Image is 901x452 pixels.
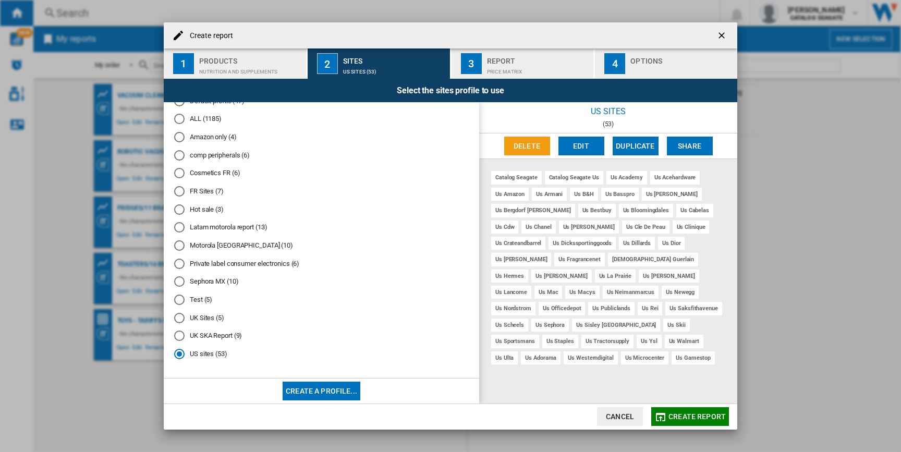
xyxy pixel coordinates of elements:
[665,302,722,315] div: us saksfithavenue
[174,114,469,124] md-radio-button: ALL (1185)
[308,48,451,79] button: 2 Sites US sites (53)
[491,270,528,283] div: us hermes
[558,137,604,155] button: Edit
[174,241,469,251] md-radio-button: Motorola Brazil (10)
[521,221,555,234] div: us chanel
[570,188,598,201] div: us b&h
[479,102,737,120] div: US sites
[630,53,733,64] div: Options
[639,270,699,283] div: us [PERSON_NAME]
[712,25,733,46] button: getI18NText('BUTTONS.CLOSE_DIALOG')
[317,53,338,74] div: 2
[716,30,729,43] ng-md-icon: getI18NText('BUTTONS.CLOSE_DIALOG')
[549,237,616,250] div: us dickssportinggoods
[491,204,575,217] div: us bergdorf [PERSON_NAME]
[595,270,636,283] div: us la prairie
[621,351,669,364] div: us microcenter
[174,223,469,233] md-radio-button: Latam motorola report (13)
[667,137,713,155] button: Share
[665,335,703,348] div: us walmart
[174,132,469,142] md-radio-button: Amazon only (4)
[637,335,661,348] div: us ysl
[531,270,591,283] div: us [PERSON_NAME]
[642,188,702,201] div: us [PERSON_NAME]
[174,277,469,287] md-radio-button: Sephora MX (10)
[174,349,469,359] md-radio-button: US sites (53)
[491,221,518,234] div: us cdw
[185,31,233,41] h4: Create report
[174,204,469,214] md-radio-button: Hot sale (3)
[174,96,469,106] md-radio-button: Default profile (47)
[676,204,713,217] div: us cabelas
[199,53,302,64] div: Products
[174,150,469,160] md-radio-button: comp peripherals (6)
[539,302,586,315] div: us officedepot
[606,171,647,184] div: us academy
[452,48,595,79] button: 3 Report Price Matrix
[491,319,528,332] div: us scheels
[559,221,619,234] div: us [PERSON_NAME]
[461,53,482,74] div: 3
[491,286,531,299] div: us lancome
[491,302,535,315] div: us nordstrom
[487,53,590,64] div: Report
[588,302,635,315] div: us publiclands
[343,64,446,75] div: US sites (53)
[619,204,673,217] div: us bloomingdales
[608,253,698,266] div: [DEMOGRAPHIC_DATA] guerlain
[534,286,562,299] div: us mac
[531,319,569,332] div: us sephora
[565,286,599,299] div: us macys
[651,407,729,426] button: Create report
[578,204,616,217] div: us bestbuy
[572,319,660,332] div: us sisley [GEOGRAPHIC_DATA]
[672,351,715,364] div: us gamestop
[597,407,643,426] button: Cancel
[164,79,737,102] div: Select the sites profile to use
[491,237,545,250] div: us crateandbarrel
[554,253,605,266] div: us fragrancenet
[521,351,561,364] div: us adorama
[532,188,567,201] div: us armani
[673,221,710,234] div: us clinique
[668,412,726,421] span: Create report
[662,286,699,299] div: us newegg
[601,188,639,201] div: us basspro
[174,259,469,268] md-radio-button: Private label consumer electronics (6)
[581,335,634,348] div: us tractorsupply
[658,237,685,250] div: us dior
[545,171,603,184] div: catalog seagate us
[638,302,662,315] div: us rei
[504,137,550,155] button: Delete
[174,313,469,323] md-radio-button: UK Sites (5)
[174,295,469,305] md-radio-button: Test (5)
[491,335,539,348] div: us sportsmans
[603,286,659,299] div: us neimanmarcus
[164,48,307,79] button: 1 Products Nutrition and supplements
[479,120,737,128] div: (53)
[491,351,518,364] div: us ulta
[663,319,689,332] div: us skii
[613,137,659,155] button: Duplicate
[564,351,617,364] div: us westerndigital
[174,331,469,341] md-radio-button: UK SKA Report (9)
[595,48,737,79] button: 4 Options
[343,53,446,64] div: Sites
[604,53,625,74] div: 4
[199,64,302,75] div: Nutrition and supplements
[487,64,590,75] div: Price Matrix
[491,253,551,266] div: us [PERSON_NAME]
[619,237,655,250] div: us dillards
[491,188,529,201] div: us amazon
[491,171,542,184] div: catalog seagate
[174,168,469,178] md-radio-button: Cosmetics FR (6)
[174,187,469,197] md-radio-button: FR Sites (7)
[173,53,194,74] div: 1
[650,171,700,184] div: us acehardware
[542,335,578,348] div: us staples
[283,382,360,400] button: Create a profile...
[622,221,669,234] div: us cle de peau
